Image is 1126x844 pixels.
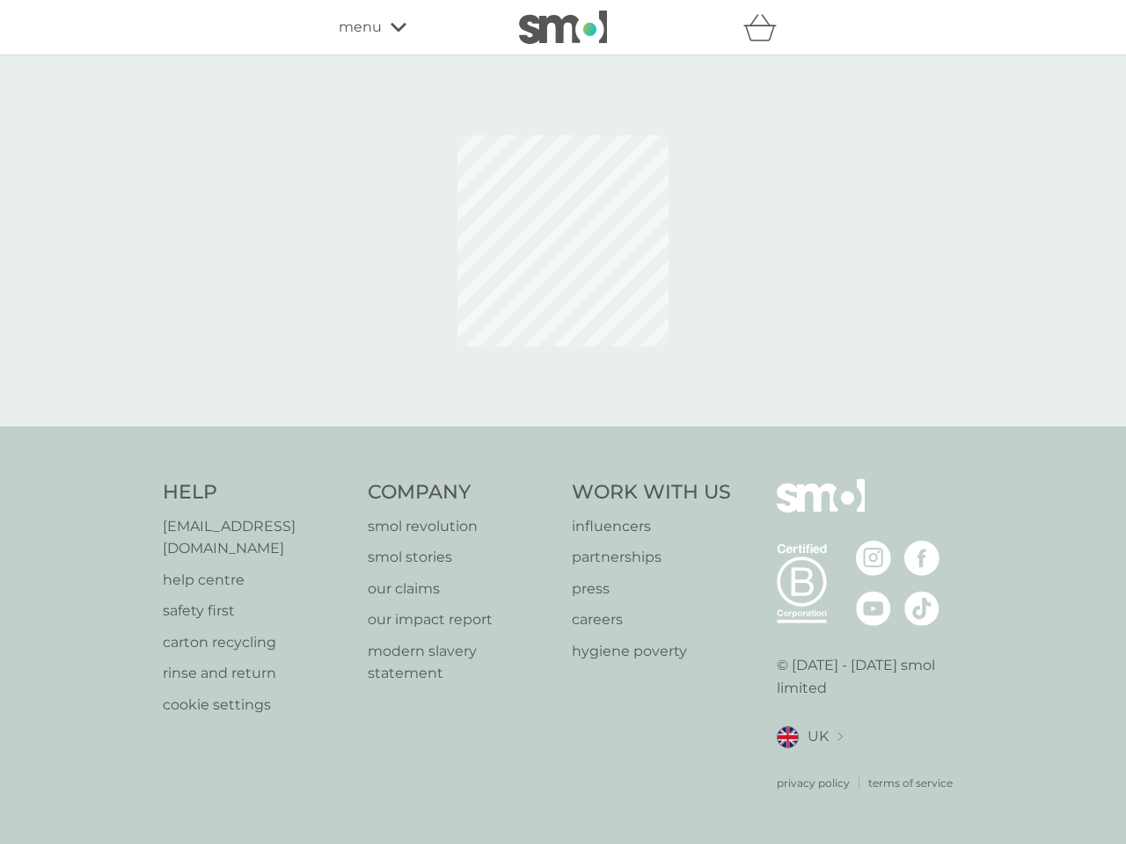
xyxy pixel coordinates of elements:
img: visit the smol Youtube page [856,591,891,626]
a: partnerships [572,546,731,569]
img: visit the smol Facebook page [904,541,940,576]
h4: Help [163,479,350,506]
a: privacy policy [777,775,850,791]
a: smol stories [368,546,555,569]
img: visit the smol Tiktok page [904,591,940,626]
a: safety first [163,600,350,622]
img: smol [519,11,607,44]
div: basket [743,10,787,45]
a: cookie settings [163,694,350,717]
img: select a new location [837,732,843,742]
h4: Work With Us [572,479,731,506]
a: [EMAIL_ADDRESS][DOMAIN_NAME] [163,515,350,560]
a: influencers [572,515,731,538]
a: press [572,578,731,600]
a: help centre [163,569,350,592]
a: terms of service [868,775,953,791]
a: careers [572,608,731,631]
img: smol [777,479,865,539]
a: our claims [368,578,555,600]
a: rinse and return [163,662,350,685]
a: our impact report [368,608,555,631]
a: hygiene poverty [572,640,731,663]
a: modern slavery statement [368,640,555,685]
p: © [DATE] - [DATE] smol limited [777,654,964,699]
span: menu [339,16,382,39]
span: UK [808,725,829,748]
img: UK flag [777,726,799,748]
a: smol revolution [368,515,555,538]
h4: Company [368,479,555,506]
img: visit the smol Instagram page [856,541,891,576]
a: carton recycling [163,631,350,654]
